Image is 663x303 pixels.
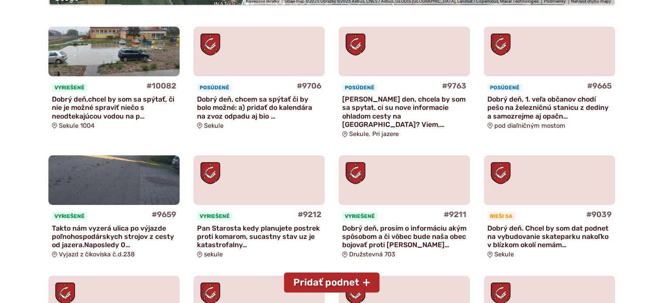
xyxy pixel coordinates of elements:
span: Vyriešené [342,212,377,221]
h4: #10082 [146,82,176,91]
span: Pridať podnet [293,277,359,288]
p: Dobrý deň, 1. veľa občanov chodí pešo na železničnú stanicu z dediny a samozrejme aj opačn… [487,95,612,120]
span: Posúdené [197,83,232,92]
span: Sekule [494,251,514,258]
span: sekule [204,251,223,258]
span: Vyriešené [197,212,232,221]
h4: #9706 [297,82,321,91]
h4: #9763 [442,82,466,91]
span: Vyjazd z čikoviska č.d.238 [59,251,135,258]
a: #9706 Posúdené Dobrý deň, chcem sa spýtať či by bolo možné: a) pridať do kalendára na zvoz odpadu... [194,27,325,133]
p: Dobrý deň, prosím o informáciu akým spôsobom a či vôbec bude naša obec bojovať proti [PERSON_NAME]… [342,224,466,249]
p: [PERSON_NAME] den, chcela by som sa spytat, ci su nove informacie ohladom cesty na [GEOGRAPHIC_DA... [342,95,466,129]
h4: #9665 [587,82,612,91]
p: Takto nám vyzerá ulica po výjazde poľnohospodárskych strojov z cesty od jazera.Naposledy 0… [52,224,176,249]
a: #9763 Posúdené [PERSON_NAME] den, chcela by som sa spytat, ci su nove informacie ohladom cesty na... [339,27,470,141]
a: #9212 Vyriešené Pan Starosta kedy planujete postrek proti komarom, sucastny stav uz je katastrofa... [194,155,325,262]
a: #9665 Posúdené Dobrý deň, 1. veľa občanov chodí pešo na železničnú stanicu z dediny a samozrejme ... [484,27,615,133]
button: Pridať podnet [284,272,379,293]
span: Rieši sa [487,212,515,221]
p: Dobrý deň. Chcel by som dat podnet na vybudovanie skateparku nakoľko v blízkom okolí nemám… [487,224,612,249]
p: Dobrý deň, chcem sa spýtať či by bolo možné: a) pridať do kalendára na zvoz odpadu aj bio … [197,95,321,120]
h4: #9659 [152,210,176,220]
a: #10082 Vyriešené Dobrý deň,chcel by som sa spýtať, či nie je možné spraviť niečo s neodtekajúcou ... [48,27,180,133]
p: Dobrý deň,chcel by som sa spýtať, či nie je možné spraviť niečo s neodtekajúcou vodou na p… [52,95,176,120]
h4: #9211 [444,210,466,220]
p: Pan Starosta kedy planujete postrek proti komarom, sucastny stav uz je katastrofalny… [197,224,321,249]
a: #9211 Vyriešené Dobrý deň, prosím o informáciu akým spôsobom a či vôbec bude naša obec bojovať pr... [339,155,470,262]
span: Sekule 1004 [59,122,95,129]
span: Posúdené [487,83,522,92]
span: Vyriešené [52,212,87,221]
a: #9039 Rieši sa Dobrý deň. Chcel by som dat podnet na vybudovanie skateparku nakoľko v blízkom oko... [484,155,615,262]
span: Sekule [204,122,224,129]
span: Posúdené [342,83,377,92]
span: Sekule, Pri jazere [349,130,399,138]
h4: #9212 [298,210,321,220]
h4: #9039 [586,210,612,220]
span: Vyriešené [52,83,87,92]
a: #9659 Vyriešené Takto nám vyzerá ulica po výjazde poľnohospodárskych strojov z cesty od jazera.Na... [48,155,180,262]
span: pod diaľničným mostom [494,122,565,129]
span: Družstevná 703 [349,251,395,258]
